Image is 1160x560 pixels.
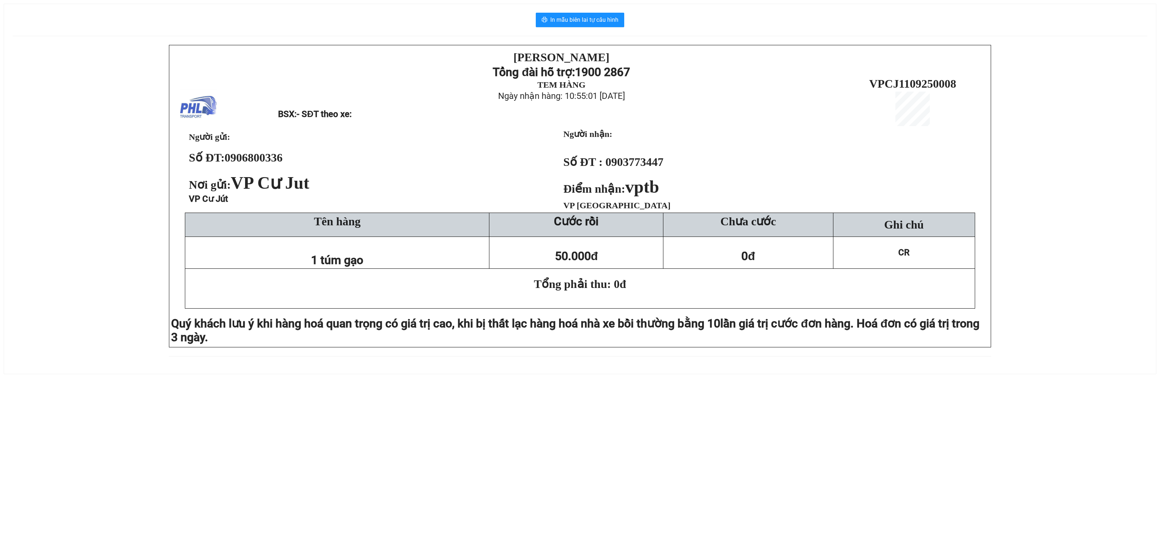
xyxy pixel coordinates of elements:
strong: Người nhận: [563,129,612,139]
span: - SĐT theo xe: [297,109,351,119]
strong: TEM HÀNG [537,80,585,89]
strong: 1900 2867 [575,65,630,79]
span: VP Cư Jut [231,173,310,192]
span: Quý khách lưu ý khi hàng hoá quan trọng có giá trị cao, khi bị thất lạc hàng hoá nhà xe bồi thườn... [171,317,720,330]
span: Người gửi: [189,132,230,142]
strong: Số ĐT : [563,155,602,168]
strong: [PERSON_NAME] [3,6,99,19]
span: 50.000đ [555,249,598,263]
strong: 1900 2867 [33,34,88,48]
strong: [PERSON_NAME] [513,51,609,64]
span: Nơi gửi: [189,178,312,191]
strong: Điểm nhận: [563,182,659,195]
strong: Số ĐT: [189,151,283,164]
button: printerIn mẫu biên lai tự cấu hình [536,13,624,27]
strong: Cước rồi [554,214,598,228]
span: In mẫu biên lai tự cấu hình [550,15,618,24]
strong: Tổng đài hỗ trợ: [14,20,82,48]
span: 1 túm gạo [311,253,363,267]
span: VPCJ1109250008 [869,77,956,90]
span: lần giá trị cước đơn hàng. Hoá đơn có giá trị trong 3 ngày. [171,317,979,344]
span: 0903773447 [605,155,663,168]
span: CR [898,247,910,258]
span: Ngày nhận hàng: 10:55:01 [DATE] [498,91,625,101]
span: Tổng phải thu: 0đ [534,277,626,291]
img: logo [180,89,217,126]
strong: Tổng đài hỗ trợ: [493,65,575,79]
span: VP [GEOGRAPHIC_DATA] [563,201,671,210]
span: VP Cư Jút [189,194,228,204]
span: printer [542,17,547,24]
span: Tên hàng [314,215,361,228]
span: 0đ [741,249,755,263]
span: Ghi chú [884,218,924,231]
strong: TEM HÀNG [27,49,75,58]
span: Chưa cước [720,215,776,228]
span: 0906800336 [225,151,283,164]
span: vptb [625,177,659,196]
span: BSX: [278,109,351,119]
